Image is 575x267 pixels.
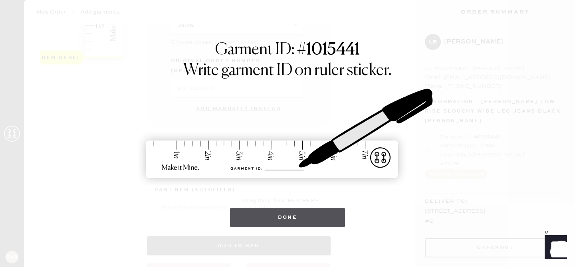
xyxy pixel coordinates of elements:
[138,68,437,200] img: ruler-sticker-sharpie.svg
[183,61,392,80] h1: Write garment ID on ruler sticker.
[306,42,360,58] strong: 1015441
[230,208,345,227] button: Done
[215,40,360,61] h1: Garment ID: #
[537,231,571,265] iframe: Front Chat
